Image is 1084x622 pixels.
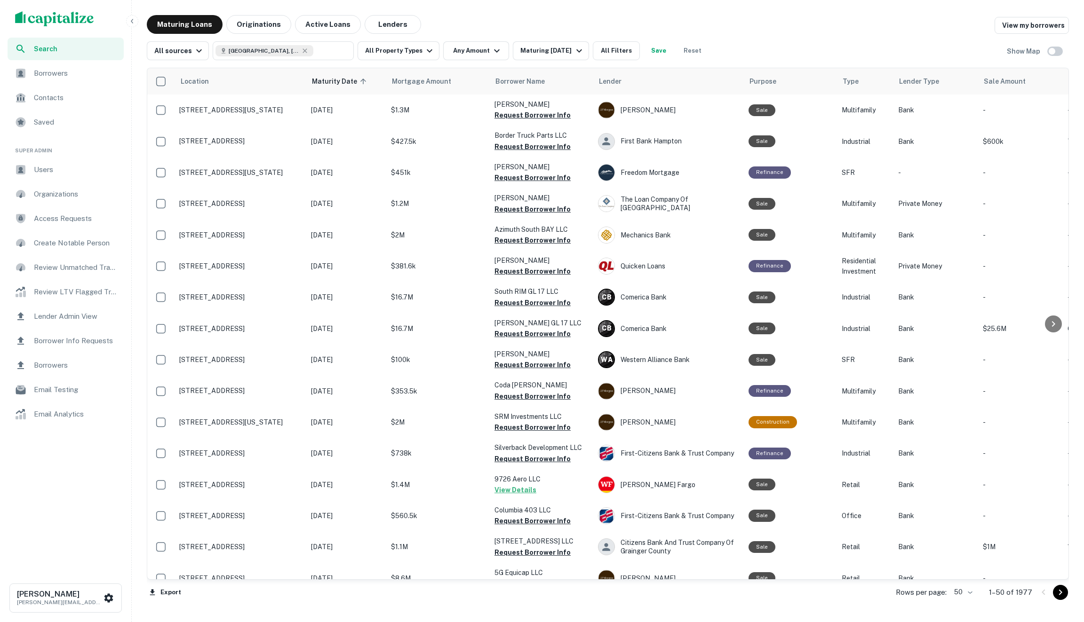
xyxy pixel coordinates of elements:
p: [DATE] [311,230,382,240]
p: [DATE] [311,354,382,365]
span: Review Unmatched Transactions [34,262,118,273]
div: Chat Widget [1037,547,1084,592]
p: [STREET_ADDRESS] [179,449,302,457]
p: $1M [983,542,1058,552]
p: Azimuth South BAY LLC [494,224,589,235]
h6: Show Map [1007,46,1042,56]
p: $600k [983,136,1058,147]
p: - [983,261,1058,271]
button: Request Borrower Info [494,235,571,246]
p: C B [602,292,611,302]
p: [STREET_ADDRESS] [179,324,302,333]
p: $100k [391,354,485,365]
button: Reset [677,41,708,60]
div: Sale [749,354,775,366]
p: [STREET_ADDRESS] LLC [494,536,589,546]
p: [STREET_ADDRESS] [179,231,302,239]
p: [STREET_ADDRESS] [179,480,302,489]
div: This loan purpose was for construction [749,416,797,428]
div: This loan purpose was for refinancing [749,448,791,459]
img: picture [598,227,614,243]
p: Columbia 403 LLC [494,505,589,515]
div: Borrowers [8,62,124,85]
div: Sale [749,323,775,334]
button: Export [147,585,183,599]
p: $1.3M [391,105,485,115]
span: Borrowers [34,360,118,371]
button: Request Borrower Info [494,391,571,402]
a: Saved [8,111,124,134]
span: Lender Admin View [34,311,118,322]
a: Search [8,38,124,60]
p: Bank [898,105,973,115]
span: Email Testing [34,384,118,395]
span: Contacts [34,92,118,103]
div: Review LTV Flagged Transactions [8,281,124,303]
button: View Details [494,484,536,496]
div: First-citizens Bank & Trust Company [598,445,739,462]
div: Citizens Bank And Trust Company Of Grainger County [598,538,739,555]
p: [PERSON_NAME] [494,193,589,203]
div: Sale [749,229,775,241]
button: Request Borrower Info [494,547,571,558]
p: [PERSON_NAME] GL 17 LLC [494,318,589,328]
div: 50 [950,585,974,599]
p: Retail [842,480,889,490]
div: Sale [749,510,775,521]
p: [DATE] [311,511,382,521]
div: The Loan Company Of [GEOGRAPHIC_DATA] [598,195,739,212]
p: $25.6M [983,323,1058,334]
span: - [1068,481,1070,488]
a: Email Analytics [8,403,124,425]
p: [PERSON_NAME][EMAIL_ADDRESS][DOMAIN_NAME] [17,598,102,606]
p: [STREET_ADDRESS][US_STATE] [179,168,302,177]
div: Contacts [8,87,124,109]
span: Review LTV Flagged Transactions [34,286,118,298]
th: Purpose [744,68,837,94]
button: Maturing [DATE] [513,41,589,60]
span: Maturity Date [312,76,369,87]
button: Request Borrower Info [494,515,571,527]
p: Bank [898,417,973,427]
img: picture [598,258,614,274]
p: - [983,167,1058,178]
button: Go to next page [1053,585,1068,600]
button: Any Amount [443,41,509,60]
div: Borrowers [8,354,124,377]
img: picture [598,165,614,181]
p: $451k [391,167,485,178]
th: Borrower Name [490,68,593,94]
p: - [983,480,1058,490]
div: Sale [749,135,775,147]
div: Sale [749,291,775,303]
button: Originations [226,15,291,34]
div: First-citizens Bank & Trust Company [598,507,739,524]
div: This loan purpose was for refinancing [749,166,791,178]
p: - [983,448,1058,458]
p: $381.6k [391,261,485,271]
div: Maturing [DATE] [520,45,584,56]
p: $1.2M [391,198,485,209]
p: $8.6M [391,573,485,583]
div: [PERSON_NAME] [598,570,739,587]
p: 5G Equicap LLC [494,567,589,578]
p: Border Truck Parts LLC [494,130,589,141]
p: Silverback Development LLC [494,442,589,453]
p: Bank [898,542,973,552]
a: Lender Admin View [8,305,124,328]
div: Quicken Loans [598,258,739,275]
span: Email Analytics [34,409,118,420]
span: - [1068,200,1070,207]
p: [PERSON_NAME] [494,349,589,359]
p: - [983,386,1058,396]
p: Bank [898,480,973,490]
p: - [983,417,1058,427]
span: [GEOGRAPHIC_DATA], [GEOGRAPHIC_DATA], [GEOGRAPHIC_DATA] [229,47,299,55]
p: Bank [898,230,973,240]
p: [STREET_ADDRESS][US_STATE] [179,106,302,114]
p: $1.1M [391,542,485,552]
p: Industrial [842,323,889,334]
p: - [983,198,1058,209]
span: - [1068,418,1070,426]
